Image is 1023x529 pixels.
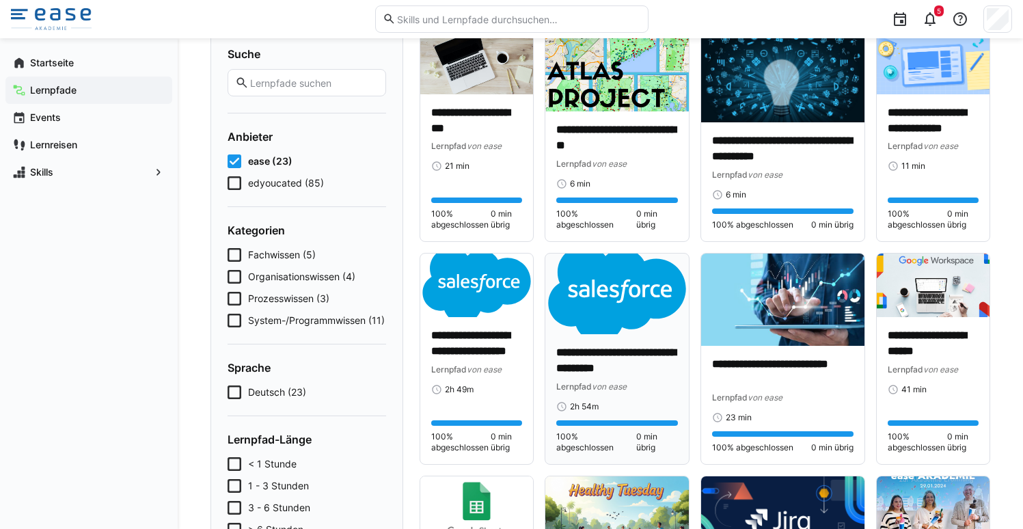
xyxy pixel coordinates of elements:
[248,176,324,190] span: edyoucated (85)
[491,208,522,230] span: 0 min übrig
[556,381,592,392] span: Lernpfad
[556,431,636,453] span: 100% abgeschlossen
[545,254,689,334] img: image
[877,254,990,317] img: image
[445,161,469,172] span: 21 min
[877,31,990,94] img: image
[592,159,627,169] span: von ease
[248,385,306,399] span: Deutsch (23)
[248,479,309,493] span: 1 - 3 Stunden
[491,431,522,453] span: 0 min übrig
[712,442,793,453] span: 100% abgeschlossen
[556,159,592,169] span: Lernpfad
[701,254,864,345] img: image
[701,31,864,122] img: image
[901,161,925,172] span: 11 min
[467,141,502,151] span: von ease
[923,141,958,151] span: von ease
[431,141,467,151] span: Lernpfad
[248,314,385,327] span: System-/Programmwissen (11)
[888,141,923,151] span: Lernpfad
[445,384,474,395] span: 2h 49m
[947,431,979,453] span: 0 min übrig
[545,31,689,111] img: image
[248,270,355,284] span: Organisationswissen (4)
[431,431,491,453] span: 100% abgeschlossen
[420,254,533,317] img: image
[248,292,329,306] span: Prozesswissen (3)
[726,189,746,200] span: 6 min
[748,169,782,180] span: von ease
[248,457,297,471] span: < 1 Stunde
[712,169,748,180] span: Lernpfad
[811,442,854,453] span: 0 min übrig
[888,208,947,230] span: 100% abgeschlossen
[249,77,379,89] input: Lernpfade suchen
[636,431,678,453] span: 0 min übrig
[396,13,640,25] input: Skills und Lernpfade durchsuchen…
[248,501,310,515] span: 3 - 6 Stunden
[248,248,316,262] span: Fachwissen (5)
[228,361,386,375] h4: Sprache
[636,208,678,230] span: 0 min übrig
[712,392,748,403] span: Lernpfad
[811,219,854,230] span: 0 min übrig
[888,364,923,375] span: Lernpfad
[228,47,386,61] h4: Suche
[901,384,927,395] span: 41 min
[726,412,752,423] span: 23 min
[228,223,386,237] h4: Kategorien
[937,7,941,15] span: 5
[947,208,979,230] span: 0 min übrig
[248,154,292,168] span: ease (23)
[228,433,386,446] h4: Lernpfad-Länge
[556,208,636,230] span: 100% abgeschlossen
[748,392,782,403] span: von ease
[592,381,627,392] span: von ease
[570,401,599,412] span: 2h 54m
[467,364,502,375] span: von ease
[420,31,533,94] img: image
[431,364,467,375] span: Lernpfad
[570,178,590,189] span: 6 min
[888,431,947,453] span: 100% abgeschlossen
[228,130,386,144] h4: Anbieter
[712,219,793,230] span: 100% abgeschlossen
[431,208,491,230] span: 100% abgeschlossen
[923,364,958,375] span: von ease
